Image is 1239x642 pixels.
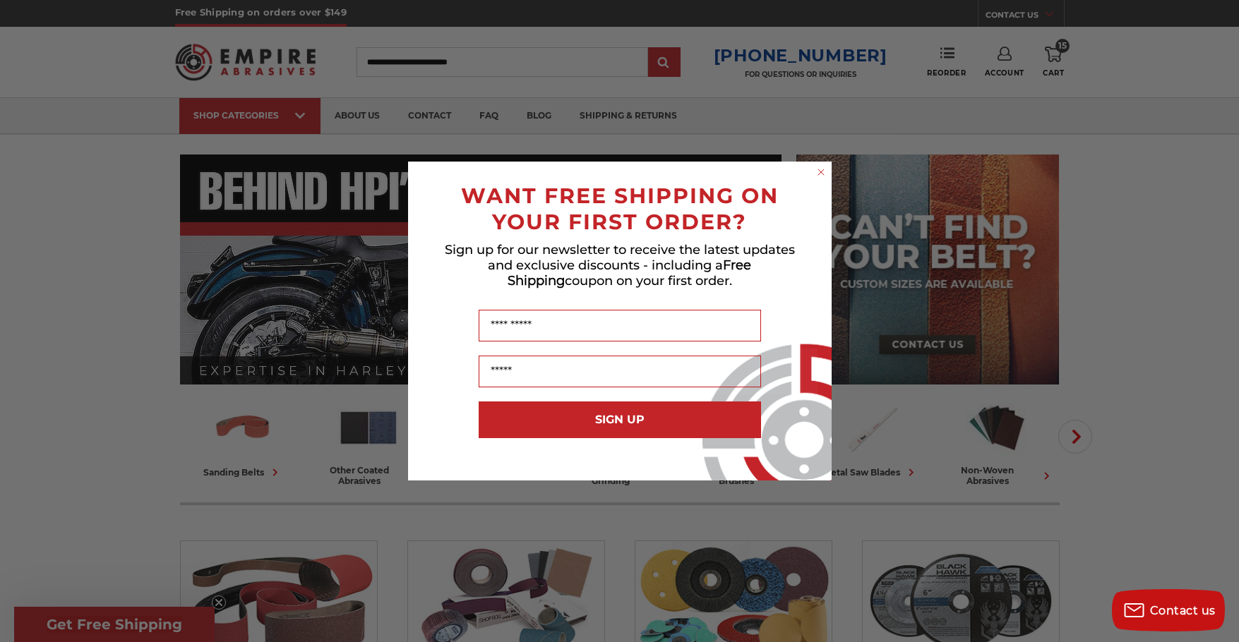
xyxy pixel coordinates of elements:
button: Close dialog [814,165,828,179]
span: WANT FREE SHIPPING ON YOUR FIRST ORDER? [461,183,779,235]
input: Email [479,356,761,387]
button: SIGN UP [479,401,761,438]
span: Free Shipping [508,258,752,289]
button: Contact us [1112,589,1225,631]
span: Sign up for our newsletter to receive the latest updates and exclusive discounts - including a co... [445,242,795,289]
span: Contact us [1150,604,1216,617]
